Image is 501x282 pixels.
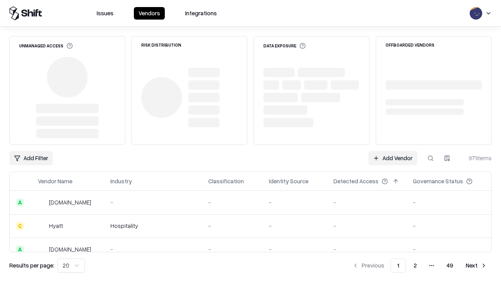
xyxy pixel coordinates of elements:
div: Hyatt [49,222,63,230]
div: - [110,245,196,253]
div: Data Exposure [263,43,306,49]
div: - [208,245,256,253]
div: Detected Access [333,177,378,185]
div: [DOMAIN_NAME] [49,198,91,206]
div: C [16,222,24,230]
div: Hospitality [110,222,196,230]
div: - [269,198,321,206]
div: A [16,199,24,206]
div: - [413,245,485,253]
img: primesec.co.il [38,246,46,253]
div: Governance Status [413,177,463,185]
button: Integrations [180,7,222,20]
button: Vendors [134,7,165,20]
button: Next [461,258,492,273]
button: 1 [391,258,406,273]
button: 2 [407,258,423,273]
div: 971 items [460,154,492,162]
div: - [269,245,321,253]
div: Vendor Name [38,177,72,185]
div: Industry [110,177,132,185]
div: Offboarded Vendors [386,43,434,47]
img: Hyatt [38,222,46,230]
nav: pagination [348,258,492,273]
button: 49 [440,258,460,273]
div: - [333,222,400,230]
div: Identity Source [269,177,308,185]
img: intrado.com [38,199,46,206]
div: Classification [208,177,244,185]
div: Unmanaged Access [19,43,73,49]
div: - [269,222,321,230]
a: Add Vendor [368,151,417,165]
div: - [413,222,485,230]
button: Issues [92,7,118,20]
div: Risk Distribution [141,43,181,47]
div: - [333,245,400,253]
p: Results per page: [9,261,54,269]
div: - [208,222,256,230]
div: - [333,198,400,206]
div: - [413,198,485,206]
div: A [16,246,24,253]
div: [DOMAIN_NAME] [49,245,91,253]
div: - [110,198,196,206]
div: - [208,198,256,206]
button: Add Filter [9,151,53,165]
